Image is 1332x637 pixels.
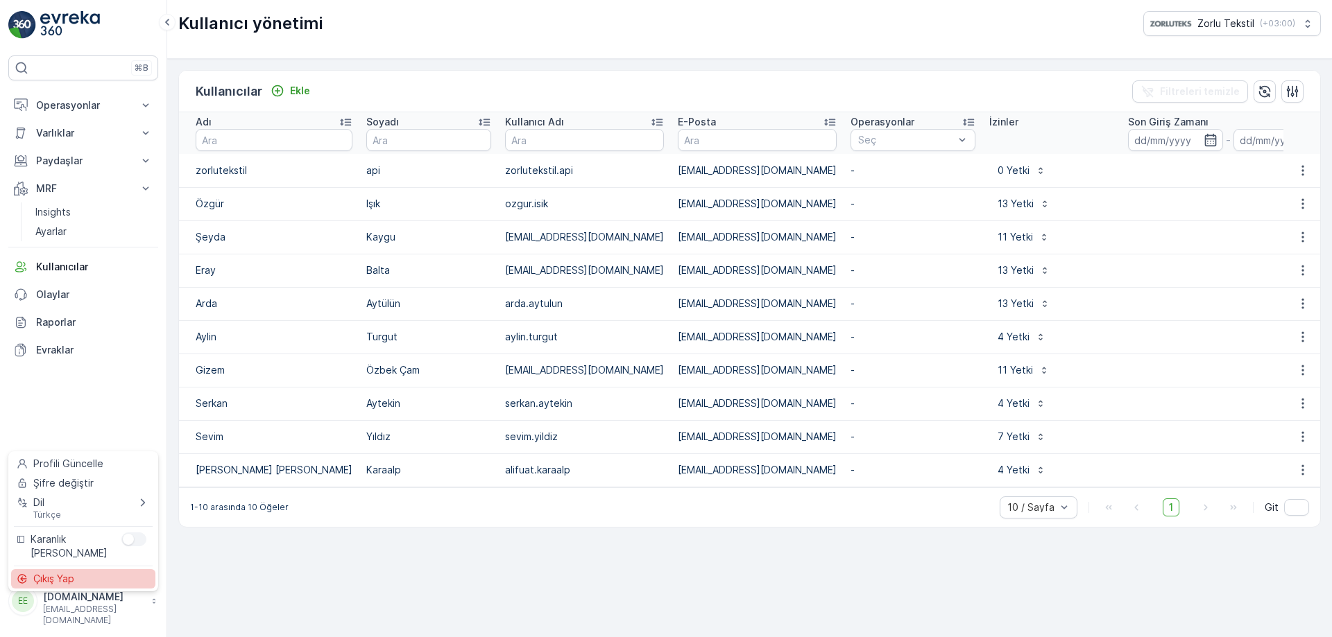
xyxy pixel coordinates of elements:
a: Insights [30,202,158,222]
button: 0 Yetki [989,159,1054,182]
td: Balta [359,254,498,287]
p: 1-10 arasında 10 Öğeler [190,502,289,513]
td: [EMAIL_ADDRESS][DOMAIN_NAME] [671,220,844,254]
td: serkan.aytekin [498,387,671,420]
p: 4 Yetki [998,463,1030,477]
td: Işık [359,187,498,220]
p: Son Giriş Zamanı [1128,115,1209,129]
span: Profili Güncelle [33,457,103,471]
td: Eray [179,254,359,287]
td: Turgut [359,320,498,354]
span: Karanlık [PERSON_NAME] [31,532,116,560]
p: 11 Yetki [998,363,1033,377]
td: [EMAIL_ADDRESS][DOMAIN_NAME] [671,187,844,220]
ul: Menu [8,451,158,591]
input: dd/mm/yyyy [1233,129,1329,151]
td: Serkan [179,387,359,420]
td: Yıldız [359,420,498,453]
p: Seç [858,133,954,147]
td: [EMAIL_ADDRESS][DOMAIN_NAME] [671,254,844,287]
button: 11 Yetki [989,359,1058,381]
td: aylin.turgut [498,320,671,354]
button: MRF [8,175,158,202]
p: MRF [36,182,130,195]
a: Evraklar [8,336,158,364]
p: Zorlu Tekstil [1197,17,1254,30]
button: Operasyonlar [8,91,158,119]
a: Kullanıcılar [8,253,158,281]
p: Filtreleri temizle [1160,85,1240,98]
p: 13 Yetki [998,197,1034,211]
td: [PERSON_NAME] [PERSON_NAME] [179,453,359,487]
p: Kullanıcı yönetimi [178,12,323,35]
img: 6-1-9-3_wQBzyll.png [1150,16,1192,31]
p: 4 Yetki [998,396,1030,410]
td: Özbek Çam [359,354,498,387]
p: Adı [196,115,212,129]
p: Soyadı [366,115,399,129]
td: Şeyda [179,220,359,254]
p: Raporlar [36,315,153,329]
button: 11 Yetki [989,226,1058,248]
button: Paydaşlar [8,147,158,175]
p: ( +03:00 ) [1260,18,1295,29]
td: [EMAIL_ADDRESS][DOMAIN_NAME] [498,254,671,287]
p: - [851,396,975,410]
td: zorlutekstil [179,154,359,187]
td: api [359,154,498,187]
p: Ekle [290,84,310,98]
div: EE [12,590,34,612]
p: Kullanıcılar [196,82,262,101]
input: Ara [678,129,837,151]
td: arda.aytulun [498,287,671,320]
a: Olaylar [8,281,158,308]
p: - [851,430,975,444]
span: Şifre değiştir [33,476,94,490]
p: Ayarlar [35,225,67,238]
p: E-Posta [678,115,716,129]
p: 11 Yetki [998,230,1033,244]
input: Ara [366,129,491,151]
td: [EMAIL_ADDRESS][DOMAIN_NAME] [671,320,844,354]
button: Varlıklar [8,119,158,147]
button: 13 Yetki [989,193,1059,215]
p: 13 Yetki [998,263,1034,277]
img: logo_light-DOdMpM7g.png [40,11,100,39]
span: Git [1265,500,1279,514]
td: Arda [179,287,359,320]
td: Aytekin [359,387,498,420]
p: - [851,164,975,177]
p: İzinler [989,115,1018,129]
a: Ayarlar [30,222,158,241]
td: Sevim [179,420,359,453]
button: EE[EMAIL_ADDRESS][DOMAIN_NAME][EMAIL_ADDRESS][DOMAIN_NAME] [8,576,158,626]
p: - [851,230,975,244]
td: [EMAIL_ADDRESS][DOMAIN_NAME] [671,354,844,387]
td: Gizem [179,354,359,387]
td: ozgur.isik [498,187,671,220]
p: [EMAIL_ADDRESS][DOMAIN_NAME] [43,604,144,626]
button: 13 Yetki [989,259,1059,281]
td: zorlutekstil.api [498,154,671,187]
p: Varlıklar [36,126,130,140]
button: 4 Yetki [989,392,1054,415]
button: 7 Yetki [989,426,1054,448]
p: 4 Yetki [998,330,1030,344]
td: Karaalp [359,453,498,487]
p: - [851,330,975,344]
td: [EMAIL_ADDRESS][DOMAIN_NAME] [498,220,671,254]
input: Ara [505,129,664,151]
p: Operasyonlar [36,98,130,112]
span: Türkçe [33,509,61,521]
p: ⌘B [135,62,148,73]
p: 7 Yetki [998,430,1030,444]
p: Olaylar [36,288,153,302]
p: Insights [35,205,71,219]
p: 0 Yetki [998,164,1030,177]
button: 4 Yetki [989,459,1054,481]
p: - [1226,132,1231,148]
td: alifuat.karaalp [498,453,671,487]
td: [EMAIL_ADDRESS][DOMAIN_NAME] [671,453,844,487]
td: Özgür [179,187,359,220]
p: Operasyonlar [851,115,914,129]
